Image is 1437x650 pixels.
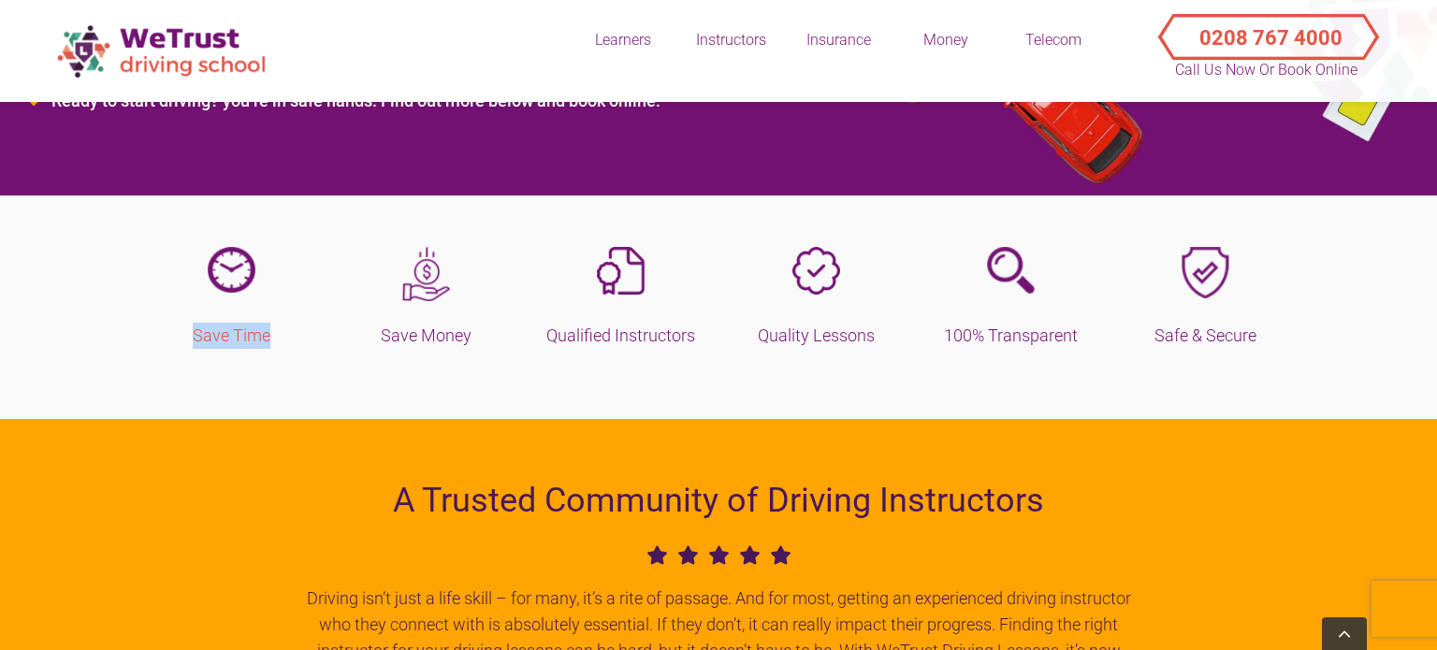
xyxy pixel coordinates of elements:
img: shield.png [1182,247,1229,298]
h5: Save Money [342,323,509,349]
button: Call Us Now or Book Online [1166,9,1367,47]
img: save-money.png [402,247,450,301]
div: Telecom [1007,30,1100,51]
div: Money [899,30,993,51]
img: wall-clock.png [208,247,255,293]
h5: Qualified Instructors [538,323,704,349]
img: transparent-purple.png [987,247,1035,294]
h5: Save Time [148,323,314,349]
div: Instructors [684,30,777,51]
h5: 100% Transparent [927,323,1094,349]
h5: Quality Lessons [733,323,899,349]
p: Call Us Now or Book Online [1173,59,1360,81]
h2: A Trusted Community of Driving Instructors [300,475,1138,526]
img: wetrust-ds-logo.png [47,15,281,87]
a: Call Us Now or Book Online 0208 767 4000 [1142,9,1390,47]
img: badge-check-light.png [792,247,840,295]
img: file-certificate-light.png [597,247,645,295]
div: Insurance [791,30,885,51]
div: Learners [576,30,670,51]
h5: Safe & Secure [1123,323,1289,349]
